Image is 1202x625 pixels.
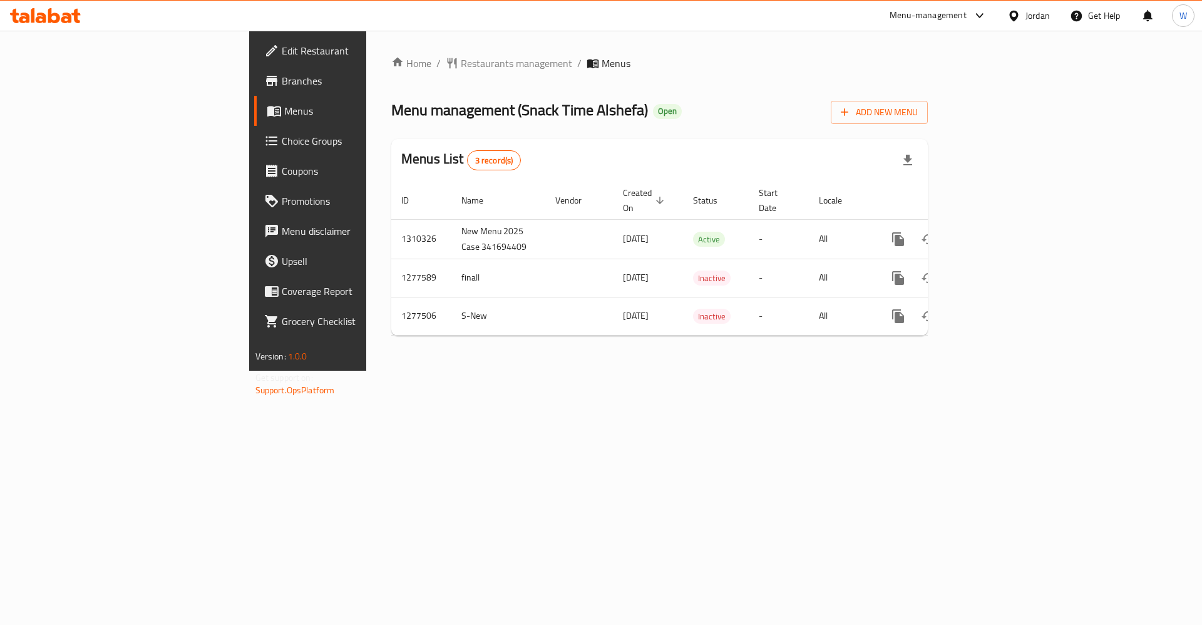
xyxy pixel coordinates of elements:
[749,259,809,297] td: -
[602,56,630,71] span: Menus
[883,301,913,331] button: more
[693,232,725,247] span: Active
[254,156,450,186] a: Coupons
[831,101,928,124] button: Add New Menu
[391,182,1014,336] table: enhanced table
[255,369,313,386] span: Get support on:
[913,263,943,293] button: Change Status
[749,219,809,259] td: -
[1025,9,1050,23] div: Jordan
[809,219,873,259] td: All
[282,194,440,209] span: Promotions
[819,193,858,208] span: Locale
[254,186,450,216] a: Promotions
[446,56,572,71] a: Restaurants management
[401,193,425,208] span: ID
[653,104,682,119] div: Open
[841,105,918,120] span: Add New Menu
[555,193,598,208] span: Vendor
[282,314,440,329] span: Grocery Checklist
[883,263,913,293] button: more
[913,224,943,254] button: Change Status
[1179,9,1187,23] span: W
[890,8,967,23] div: Menu-management
[254,276,450,306] a: Coverage Report
[883,224,913,254] button: more
[254,216,450,246] a: Menu disclaimer
[759,185,794,215] span: Start Date
[693,193,734,208] span: Status
[451,297,545,335] td: S-New
[809,259,873,297] td: All
[693,309,731,324] span: Inactive
[254,246,450,276] a: Upsell
[282,224,440,239] span: Menu disclaimer
[873,182,1014,220] th: Actions
[282,163,440,178] span: Coupons
[282,284,440,299] span: Coverage Report
[693,271,731,286] div: Inactive
[623,269,649,286] span: [DATE]
[468,155,521,167] span: 3 record(s)
[255,348,286,364] span: Version:
[693,271,731,286] span: Inactive
[467,150,521,170] div: Total records count
[461,56,572,71] span: Restaurants management
[282,254,440,269] span: Upsell
[254,126,450,156] a: Choice Groups
[254,36,450,66] a: Edit Restaurant
[623,185,668,215] span: Created On
[391,56,928,71] nav: breadcrumb
[809,297,873,335] td: All
[913,301,943,331] button: Change Status
[254,306,450,336] a: Grocery Checklist
[288,348,307,364] span: 1.0.0
[282,73,440,88] span: Branches
[623,307,649,324] span: [DATE]
[282,43,440,58] span: Edit Restaurant
[577,56,582,71] li: /
[254,66,450,96] a: Branches
[749,297,809,335] td: -
[653,106,682,116] span: Open
[282,133,440,148] span: Choice Groups
[401,150,521,170] h2: Menus List
[254,96,450,126] a: Menus
[255,382,335,398] a: Support.OpsPlatform
[391,96,648,124] span: Menu management ( Snack Time Alshefa )
[461,193,500,208] span: Name
[623,230,649,247] span: [DATE]
[893,145,923,175] div: Export file
[284,103,440,118] span: Menus
[451,219,545,259] td: New Menu 2025 Case 341694409
[451,259,545,297] td: finall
